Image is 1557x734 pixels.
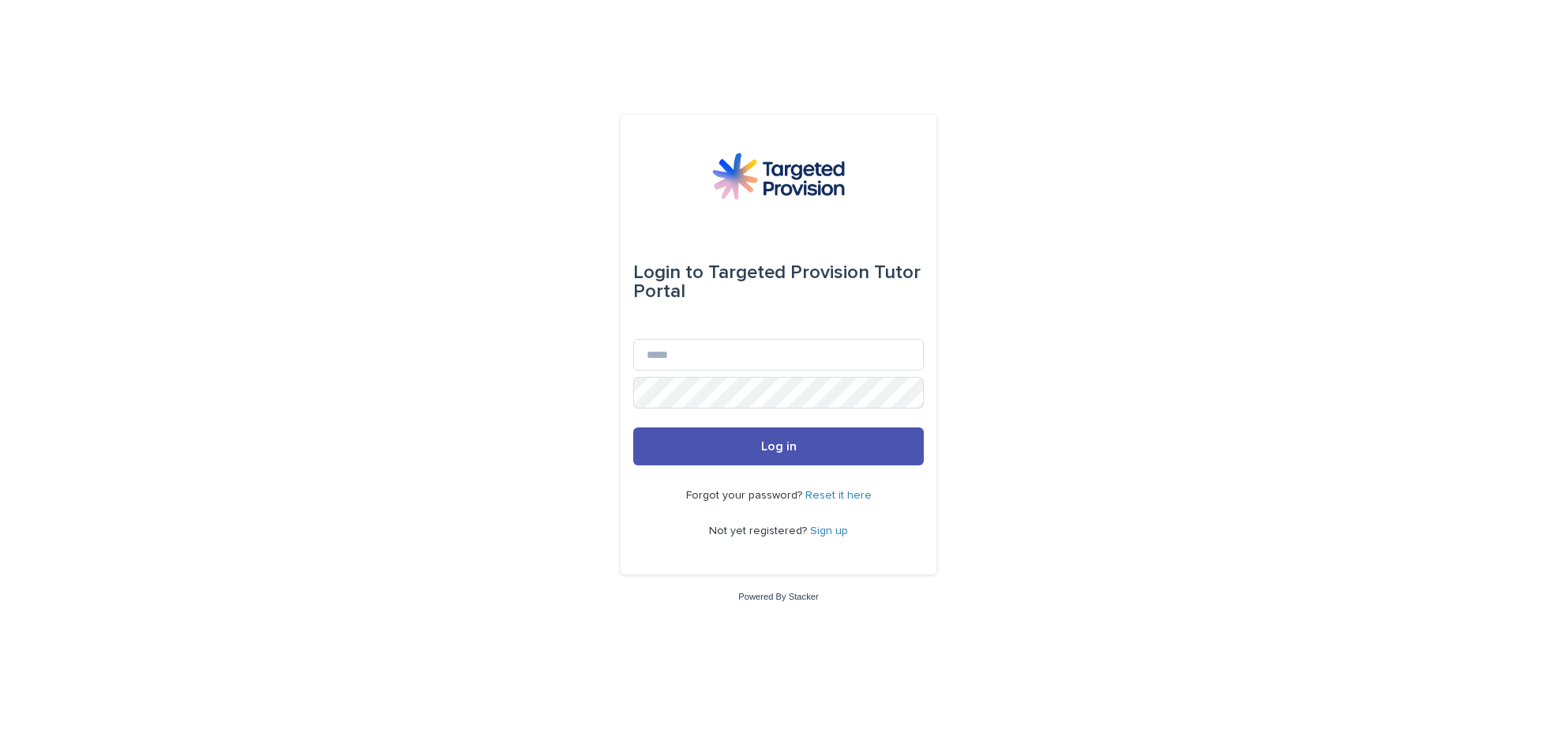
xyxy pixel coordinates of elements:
span: Not yet registered? [709,525,810,536]
a: Reset it here [805,490,872,501]
button: Log in [633,427,924,465]
a: Sign up [810,525,848,536]
div: Targeted Provision Tutor Portal [633,250,924,314]
a: Powered By Stacker [738,592,818,601]
span: Login to [633,263,703,282]
img: M5nRWzHhSzIhMunXDL62 [712,152,845,200]
span: Forgot your password? [686,490,805,501]
span: Log in [761,440,797,453]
